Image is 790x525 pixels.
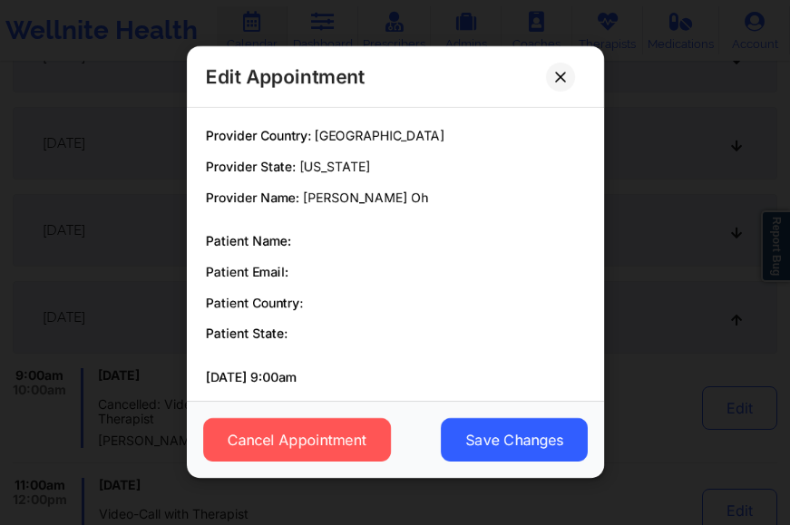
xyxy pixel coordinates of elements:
[299,159,370,174] span: [US_STATE]
[206,64,365,89] h2: Edit Appointment
[206,189,585,207] p: Provider Name:
[202,419,390,462] button: Cancel Appointment
[303,190,428,205] span: [PERSON_NAME] Oh
[206,232,585,250] p: Patient Name:
[315,128,444,143] span: [GEOGRAPHIC_DATA]
[441,419,588,462] button: Save Changes
[206,368,585,386] p: [DATE] 9:00am
[206,325,585,343] p: Patient State:
[206,158,585,176] p: Provider State:
[206,294,585,312] p: Patient Country:
[206,127,585,145] p: Provider Country:
[206,399,585,417] p: Single, 60 mins
[206,263,585,281] p: Patient Email:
